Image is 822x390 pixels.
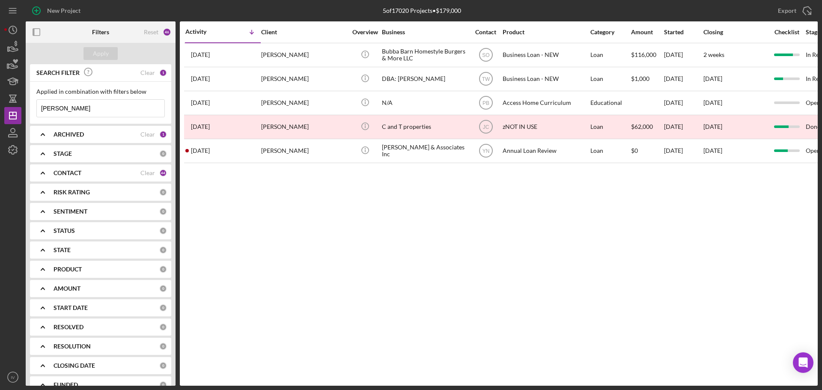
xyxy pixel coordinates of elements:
[703,99,722,106] time: [DATE]
[590,92,630,114] div: Educational
[503,68,588,90] div: Business Loan - NEW
[159,169,167,177] div: 44
[159,381,167,389] div: 0
[159,304,167,312] div: 0
[482,100,489,106] text: PB
[159,323,167,331] div: 0
[631,29,663,36] div: Amount
[768,29,805,36] div: Checklist
[54,247,71,253] b: STATE
[590,116,630,138] div: Loan
[261,29,347,36] div: Client
[54,170,81,176] b: CONTACT
[191,51,210,58] time: 2025-07-16 15:07
[261,44,347,66] div: [PERSON_NAME]
[503,44,588,66] div: Business Loan - NEW
[144,29,158,36] div: Reset
[54,324,83,330] b: RESOLVED
[159,69,167,77] div: 1
[664,44,703,66] div: [DATE]
[159,246,167,254] div: 0
[159,131,167,138] div: 1
[54,208,87,215] b: SENTIMENT
[11,375,15,380] text: IV
[4,369,21,386] button: IV
[54,131,84,138] b: ARCHIVED
[769,2,818,19] button: Export
[590,68,630,90] div: Loan
[503,92,588,114] div: Access Home Curriculum
[54,266,82,273] b: PRODUCT
[261,68,347,90] div: [PERSON_NAME]
[703,51,724,58] time: 2 weeks
[664,92,703,114] div: [DATE]
[92,29,109,36] b: Filters
[185,28,223,35] div: Activity
[664,140,703,162] div: [DATE]
[470,29,502,36] div: Contact
[261,140,347,162] div: [PERSON_NAME]
[382,92,468,114] div: N/A
[503,116,588,138] div: zNOT IN USE
[382,140,468,162] div: [PERSON_NAME] & Associates Inc
[159,362,167,369] div: 0
[36,69,80,76] b: SEARCH FILTER
[54,150,72,157] b: STAGE
[191,99,210,106] time: 2024-05-21 15:15
[47,2,80,19] div: New Project
[261,116,347,138] div: [PERSON_NAME]
[631,68,663,90] div: $1,000
[191,75,210,82] time: 2025-02-11 17:45
[382,116,468,138] div: C and T properties
[382,68,468,90] div: DBA: [PERSON_NAME]
[349,29,381,36] div: Overview
[383,7,461,14] div: 5 of 17020 Projects • $179,000
[140,131,155,138] div: Clear
[382,29,468,36] div: Business
[503,140,588,162] div: Annual Loan Review
[83,47,118,60] button: Apply
[159,150,167,158] div: 0
[482,76,490,82] text: TW
[54,304,88,311] b: START DATE
[664,29,703,36] div: Started
[793,352,813,373] div: Open Intercom Messenger
[703,29,768,36] div: Closing
[664,116,703,138] div: [DATE]
[482,124,489,130] text: JC
[703,147,722,154] time: [DATE]
[54,285,80,292] b: AMOUNT
[93,47,109,60] div: Apply
[159,285,167,292] div: 0
[159,227,167,235] div: 0
[159,188,167,196] div: 0
[703,75,722,82] time: [DATE]
[664,68,703,90] div: [DATE]
[631,44,663,66] div: $116,000
[159,208,167,215] div: 0
[54,381,78,388] b: FUNDED
[54,343,91,350] b: RESOLUTION
[140,69,155,76] div: Clear
[54,362,95,369] b: CLOSING DATE
[54,227,75,234] b: STATUS
[703,123,722,130] time: [DATE]
[631,140,663,162] div: $0
[503,29,588,36] div: Product
[590,140,630,162] div: Loan
[261,92,347,114] div: [PERSON_NAME]
[631,116,663,138] div: $62,000
[140,170,155,176] div: Clear
[26,2,89,19] button: New Project
[778,2,796,19] div: Export
[482,52,489,58] text: SO
[382,44,468,66] div: Bubba Barn Homestyle Burgers & More LLC
[482,148,489,154] text: YN
[159,265,167,273] div: 0
[163,28,171,36] div: 46
[36,88,165,95] div: Applied in combination with filters below
[590,29,630,36] div: Category
[191,123,210,130] time: 2023-11-27 16:59
[159,342,167,350] div: 0
[590,44,630,66] div: Loan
